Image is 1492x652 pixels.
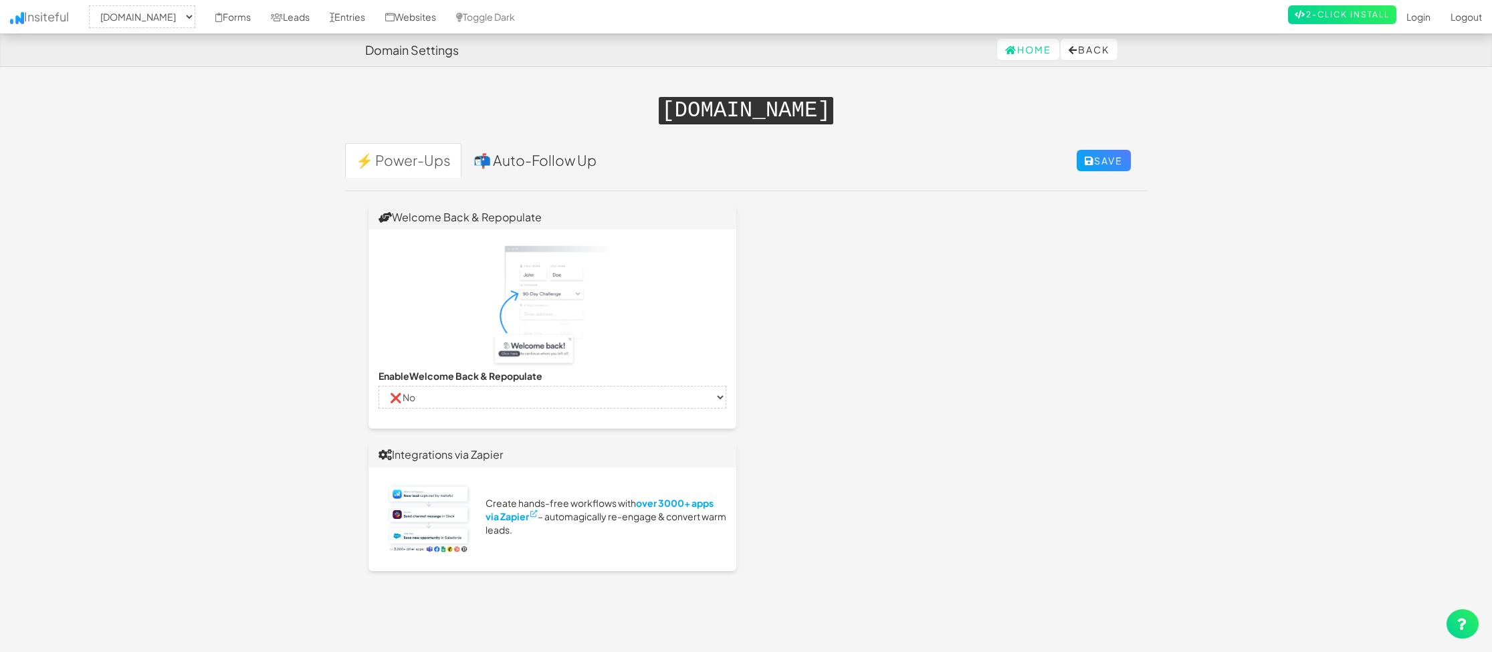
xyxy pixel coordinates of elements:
[997,39,1059,60] a: Home
[463,143,607,178] a: 📬 Auto-Follow Up
[365,43,459,57] h4: Domain Settings
[379,369,542,383] label: Enable
[486,497,714,522] a: over 3000+ apps via Zapier
[486,496,726,536] p: Create hands-free workflows with – automagically re-engage & convert warm leads.
[379,449,726,461] h3: Integrations via Zapier
[345,143,461,178] a: ⚡ Power-Ups
[1288,5,1396,24] a: 2-Click Install
[1077,150,1131,171] button: Save
[379,211,726,223] h3: Welcome Back & Repopulate
[379,477,479,562] img: zapier-form-tracking.png
[659,97,833,124] kbd: [DOMAIN_NAME]
[486,239,619,369] img: repopulate.png
[1061,39,1117,60] button: Back
[409,370,542,382] strong: Welcome Back & Repopulate
[10,12,24,24] img: icon.png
